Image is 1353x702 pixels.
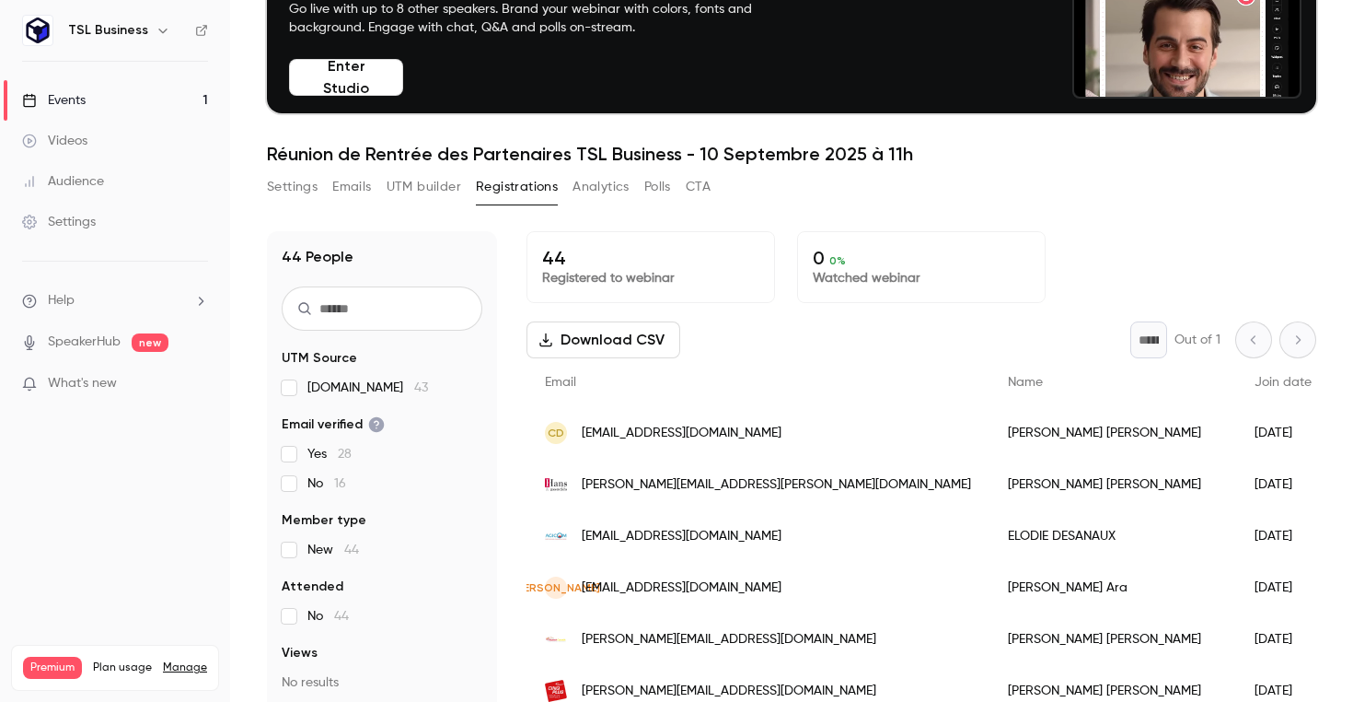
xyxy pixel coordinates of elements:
span: Member type [282,511,366,530]
span: No [307,607,349,626]
p: Registered to webinar [542,269,759,287]
span: 44 [344,544,359,556]
span: Views [282,644,318,662]
div: [DATE] [1236,510,1330,562]
button: CTA [686,172,711,202]
span: 16 [334,477,346,490]
img: hans-associes.fr [545,474,567,496]
div: [PERSON_NAME] [PERSON_NAME] [989,459,1236,510]
span: 28 [338,448,352,461]
span: [EMAIL_ADDRESS][DOMAIN_NAME] [582,527,781,546]
span: CD [548,425,564,441]
div: [PERSON_NAME] [PERSON_NAME] [989,407,1236,459]
span: Help [48,291,75,310]
button: Analytics [572,172,630,202]
li: help-dropdown-opener [22,291,208,310]
span: [PERSON_NAME][EMAIL_ADDRESS][PERSON_NAME][DOMAIN_NAME] [582,475,971,495]
span: [EMAIL_ADDRESS][DOMAIN_NAME] [582,424,781,443]
a: Manage [163,661,207,675]
button: UTM builder [387,172,461,202]
img: fidutech-conseils.fr [545,628,567,650]
div: Settings [22,213,96,231]
div: [DATE] [1236,614,1330,665]
div: [DATE] [1236,459,1330,510]
div: Videos [22,132,87,150]
span: 43 [414,381,428,394]
span: [EMAIL_ADDRESS][DOMAIN_NAME] [582,579,781,598]
span: Yes [307,445,352,463]
p: Out of 1 [1174,331,1220,349]
img: cinqplus.com [545,680,567,702]
div: [PERSON_NAME] [PERSON_NAME] [989,614,1236,665]
button: Download CSV [526,322,680,358]
div: [DATE] [1236,562,1330,614]
span: Name [1008,376,1043,389]
div: [PERSON_NAME] Ara [989,562,1236,614]
span: UTM Source [282,349,357,368]
div: ELODIE DESANAUX [989,510,1236,562]
span: [DOMAIN_NAME] [307,379,428,397]
span: What's new [48,374,117,393]
p: Watched webinar [813,269,1030,287]
span: Email verified [282,415,385,434]
img: sarl-agicom.com [545,525,567,547]
span: [PERSON_NAME][EMAIL_ADDRESS][DOMAIN_NAME] [582,682,876,701]
h1: 44 People [282,246,353,268]
span: Premium [23,657,82,679]
img: TSL Business [23,16,52,45]
button: Emails [332,172,371,202]
span: [PERSON_NAME][EMAIL_ADDRESS][DOMAIN_NAME] [582,630,876,649]
span: 44 [334,610,349,623]
div: Events [22,91,86,110]
span: Email [545,376,576,389]
span: No [307,474,346,493]
div: Audience [22,172,104,191]
span: Plan usage [93,661,152,675]
button: Registrations [476,172,558,202]
button: Enter Studio [289,59,403,96]
span: New [307,541,359,559]
a: SpeakerHub [48,333,121,352]
span: Join date [1255,376,1312,389]
span: Attended [282,578,343,596]
p: 0 [813,247,1030,269]
div: [DATE] [1236,407,1330,459]
h6: TSL Business [68,21,148,40]
p: No results [282,673,482,692]
h1: Réunion de Rentrée des Partenaires TSL Business - 10 Septembre 2025 à 11h [267,143,1316,165]
p: 44 [542,247,759,269]
span: new [132,333,168,352]
span: [PERSON_NAME] [513,579,600,596]
button: Settings [267,172,318,202]
span: 0 % [829,254,846,267]
button: Polls [644,172,671,202]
